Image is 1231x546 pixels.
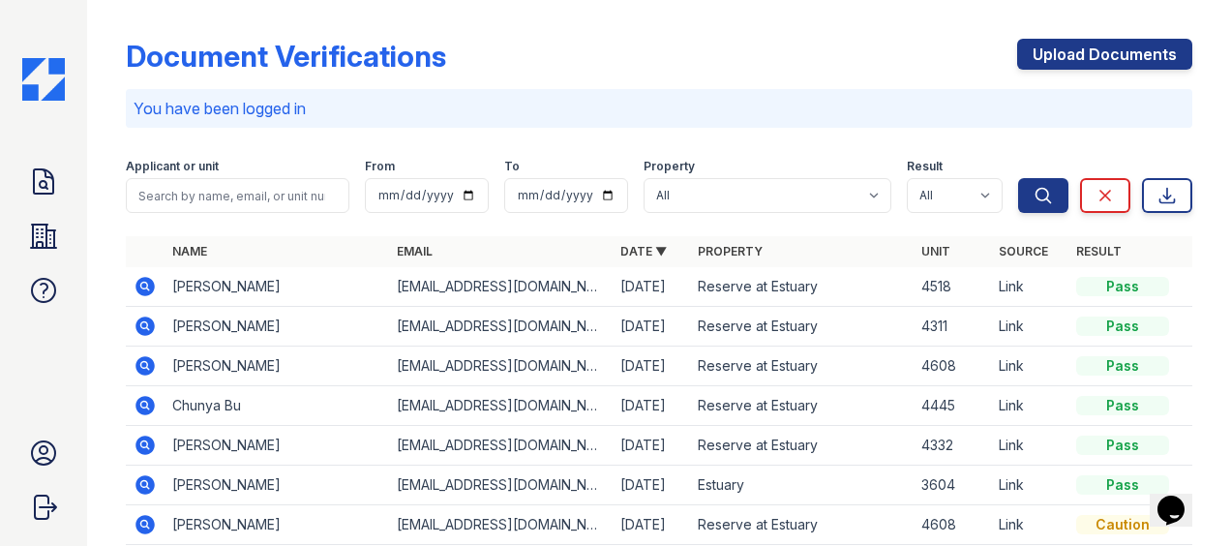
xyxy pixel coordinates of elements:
[165,466,388,505] td: [PERSON_NAME]
[165,307,388,347] td: [PERSON_NAME]
[389,466,613,505] td: [EMAIL_ADDRESS][DOMAIN_NAME]
[907,159,943,174] label: Result
[165,505,388,545] td: [PERSON_NAME]
[613,466,690,505] td: [DATE]
[914,426,991,466] td: 4332
[690,307,914,347] td: Reserve at Estuary
[1150,469,1212,527] iframe: chat widget
[389,426,613,466] td: [EMAIL_ADDRESS][DOMAIN_NAME]
[921,244,950,258] a: Unit
[165,267,388,307] td: [PERSON_NAME]
[389,267,613,307] td: [EMAIL_ADDRESS][DOMAIN_NAME]
[1076,475,1169,495] div: Pass
[613,347,690,386] td: [DATE]
[991,307,1068,347] td: Link
[165,347,388,386] td: [PERSON_NAME]
[914,347,991,386] td: 4608
[126,178,349,213] input: Search by name, email, or unit number
[613,426,690,466] td: [DATE]
[991,386,1068,426] td: Link
[690,267,914,307] td: Reserve at Estuary
[613,505,690,545] td: [DATE]
[389,505,613,545] td: [EMAIL_ADDRESS][DOMAIN_NAME]
[1076,436,1169,455] div: Pass
[698,244,763,258] a: Property
[914,466,991,505] td: 3604
[613,307,690,347] td: [DATE]
[172,244,207,258] a: Name
[690,426,914,466] td: Reserve at Estuary
[613,386,690,426] td: [DATE]
[165,386,388,426] td: Chunya Bu
[991,466,1068,505] td: Link
[991,426,1068,466] td: Link
[365,159,395,174] label: From
[613,267,690,307] td: [DATE]
[126,39,446,74] div: Document Verifications
[690,347,914,386] td: Reserve at Estuary
[690,466,914,505] td: Estuary
[22,58,65,101] img: CE_Icon_Blue-c292c112584629df590d857e76928e9f676e5b41ef8f769ba2f05ee15b207248.png
[1017,39,1192,70] a: Upload Documents
[690,505,914,545] td: Reserve at Estuary
[1076,244,1122,258] a: Result
[389,307,613,347] td: [EMAIL_ADDRESS][DOMAIN_NAME]
[1076,396,1169,415] div: Pass
[914,386,991,426] td: 4445
[1076,317,1169,336] div: Pass
[504,159,520,174] label: To
[914,505,991,545] td: 4608
[914,307,991,347] td: 4311
[690,386,914,426] td: Reserve at Estuary
[389,347,613,386] td: [EMAIL_ADDRESS][DOMAIN_NAME]
[914,267,991,307] td: 4518
[126,159,219,174] label: Applicant or unit
[991,505,1068,545] td: Link
[397,244,433,258] a: Email
[999,244,1048,258] a: Source
[644,159,695,174] label: Property
[991,347,1068,386] td: Link
[134,97,1185,120] p: You have been logged in
[620,244,667,258] a: Date ▼
[165,426,388,466] td: [PERSON_NAME]
[389,386,613,426] td: [EMAIL_ADDRESS][DOMAIN_NAME]
[1076,515,1169,534] div: Caution
[1076,277,1169,296] div: Pass
[991,267,1068,307] td: Link
[1076,356,1169,376] div: Pass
